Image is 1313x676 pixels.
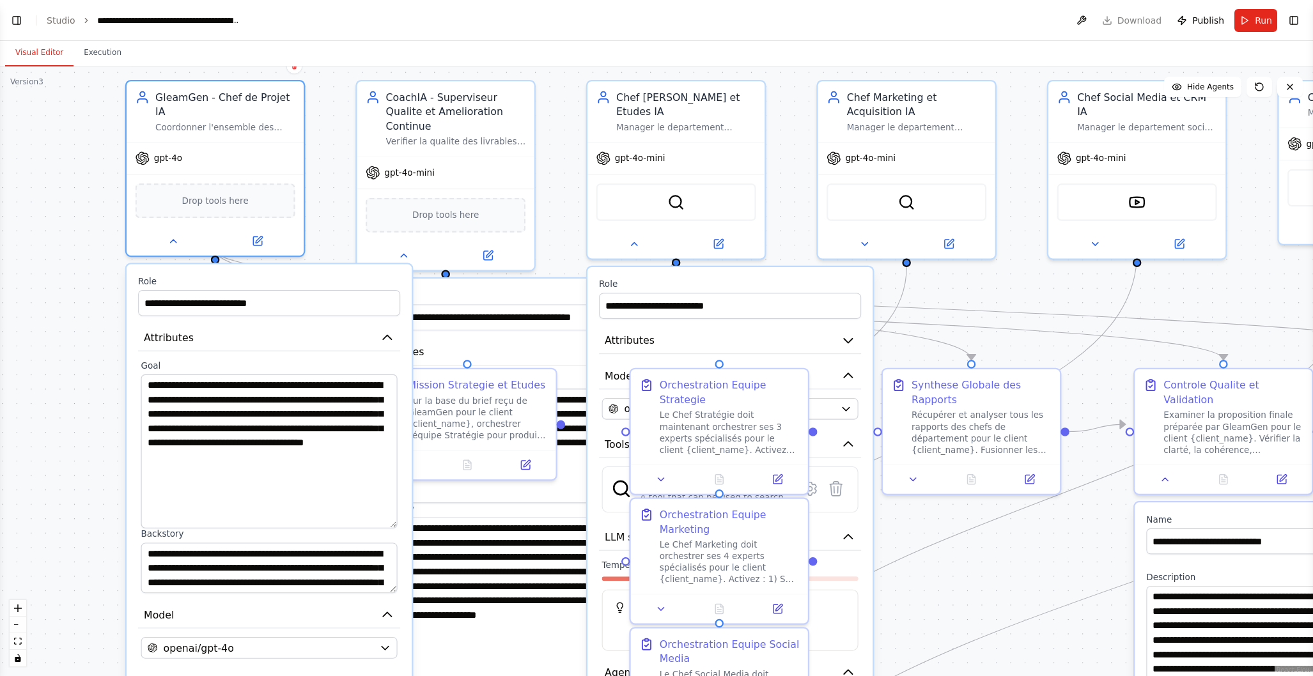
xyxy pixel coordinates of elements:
[377,368,557,481] div: Mission Strategie et EtudesSur la base du brief reçu de GleamGen pour le client {client_name}, or...
[898,194,915,211] img: SerpApiGoogleSearchTool
[125,80,306,257] div: GleamGen - Chef de Projet IACoordonner l'ensemble des projets clients et servir de point de conta...
[1187,82,1234,92] span: Hide Agents
[599,524,861,551] button: LLM setting
[816,80,997,260] div: Chef Marketing et Acquisition IAManager le departement marketing digital et orchestrer les strate...
[823,476,849,502] button: Delete tool
[689,601,750,618] button: No output available
[375,345,424,360] span: Attributes
[605,437,630,452] span: Tools
[1164,77,1241,97] button: Hide Agents
[1138,235,1220,252] button: Open in side panel
[1255,14,1272,27] span: Run
[882,368,1062,495] div: Synthese Globale des RapportsRécupérer et analyser tous les rapports des chefs de département pou...
[615,153,665,164] span: gpt-4o-mini
[1128,194,1146,211] img: YoutubeChannelSearchTool
[447,247,528,264] button: Open in side panel
[634,627,846,641] p: Higher (0.7 to 0.9) for creative tasks.
[912,378,1052,406] div: Synthese Globale des Rapports
[138,325,400,351] button: Attributes
[386,90,526,134] div: CoachIA - Superviseur Qualite et Amelioration Continue
[605,334,655,348] span: Attributes
[138,275,400,287] label: Role
[10,617,26,633] button: zoom out
[752,471,802,488] button: Open in side panel
[5,40,74,66] button: Visual Editor
[797,476,823,502] button: Configure tool
[407,395,547,441] div: Sur la base du brief reçu de GleamGen pour le client {client_name}, orchestrer l'équipe Stratégie...
[501,456,550,473] button: Open in side panel
[912,410,1052,456] div: Récupérer et analyser tous les rapports des chefs de département pour le client {client_name}. Fu...
[667,194,685,211] img: BraveSearchTool
[602,398,858,420] button: openai/gpt-4o-mini
[386,136,526,148] div: Verifier la qualite des livrables avant transmission au client. S'assurer que les reponses sont c...
[1163,378,1303,406] div: Controle Qualite et Validation
[625,402,720,417] span: openai/gpt-4o-mini
[616,121,756,133] div: Manager le departement strategique et orchestrer les analyses de marche, etudes concurrentielles ...
[10,600,26,666] div: React Flow controls
[605,530,663,544] span: LLM setting
[586,80,766,260] div: Chef [PERSON_NAME] et Etudes IAManager le departement strategique et orchestrer les analyses de m...
[1077,90,1217,119] div: Chef Social Media et CRM IA
[1257,471,1306,488] button: Open in side panel
[437,456,497,473] button: No output available
[10,77,43,87] div: Version 3
[847,121,987,133] div: Manager le departement marketing digital et orchestrer les strategies SEO, SEA, copywriting et cr...
[1234,9,1277,32] button: Run
[1077,121,1217,133] div: Manager le departement social media et CRM. Orchestrer les strategies de presence sociale, commun...
[941,471,1002,488] button: No output available
[407,378,545,392] div: Mission Strategie et Etudes
[1193,471,1254,488] button: No output available
[1076,153,1126,164] span: gpt-4o-mini
[599,279,861,290] label: Role
[611,479,632,499] img: BraveSearchTool
[1005,471,1054,488] button: Open in side panel
[163,641,233,656] span: openai/gpt-4o
[141,360,398,371] label: Goal
[660,637,800,666] div: Orchestration Equipe Social Media
[634,613,846,627] p: Lower (0.1 to 0.3) for factual responses.
[689,471,750,488] button: No output available
[845,153,896,164] span: gpt-4o-mini
[599,363,861,390] button: Model
[660,507,800,536] div: Orchestration Equipe Marketing
[384,167,435,178] span: gpt-4o-mini
[141,528,398,540] label: Backstory
[660,378,800,406] div: Orchestration Equipe Strategie
[1069,417,1126,439] g: Edge from 17f35375-be10-43c7-8af1-e8a74818c3bd to c2929a92-ce38-429e-a309-ff7c99f3c096
[144,608,174,622] span: Model
[138,602,400,629] button: Model
[1172,9,1229,32] button: Publish
[605,369,635,383] span: Model
[1163,410,1303,456] div: Examiner la proposition finale préparée par GleamGen pour le client {client_name}. Vérifier la cl...
[629,497,809,624] div: Orchestration Equipe MarketingLe Chef Marketing doit orchestrer ses 4 experts spécialisés pour le...
[599,328,861,355] button: Attributes
[1192,14,1224,27] span: Publish
[155,90,295,119] div: GleamGen - Chef de Projet IA
[155,121,295,133] div: Coordonner l'ensemble des projets clients et servir de point de contact unique. Analyser la deman...
[1277,666,1311,673] a: React Flow attribution
[286,58,302,74] button: Delete node
[144,330,194,345] span: Attributes
[412,208,479,223] span: Drop tools here
[10,600,26,617] button: zoom in
[847,90,987,119] div: Chef Marketing et Acquisition IA
[660,410,800,456] div: Le Chef Stratégie doit maintenant orchestrer ses 3 experts spécialisés pour le client {client_nam...
[908,235,989,252] button: Open in side panel
[369,290,631,302] label: Role
[10,650,26,666] button: toggle interactivity
[616,90,756,119] div: Chef [PERSON_NAME] et Etudes IA
[752,601,802,618] button: Open in side panel
[1047,80,1227,260] div: Chef Social Media et CRM IAManager le departement social media et CRM. Orchestrer les strategies ...
[47,14,241,27] nav: breadcrumb
[8,12,26,29] button: Show left sidebar
[355,80,536,272] div: CoachIA - Superviseur Qualite et Amelioration ContinueVerifier la qualite des livrables avant tra...
[47,15,75,26] a: Studio
[141,637,398,659] button: openai/gpt-4o
[660,539,800,585] div: Le Chef Marketing doit orchestrer ses 4 experts spécialisés pour le client {client_name}. Activez...
[629,368,809,495] div: Orchestration Equipe StrategieLe Chef Stratégie doit maintenant orchestrer ses 3 experts spéciali...
[602,559,674,571] span: Temperature: 0.7
[10,633,26,650] button: fit view
[217,233,298,250] button: Open in side panel
[182,194,248,208] span: Drop tools here
[1285,12,1303,29] button: Show right sidebar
